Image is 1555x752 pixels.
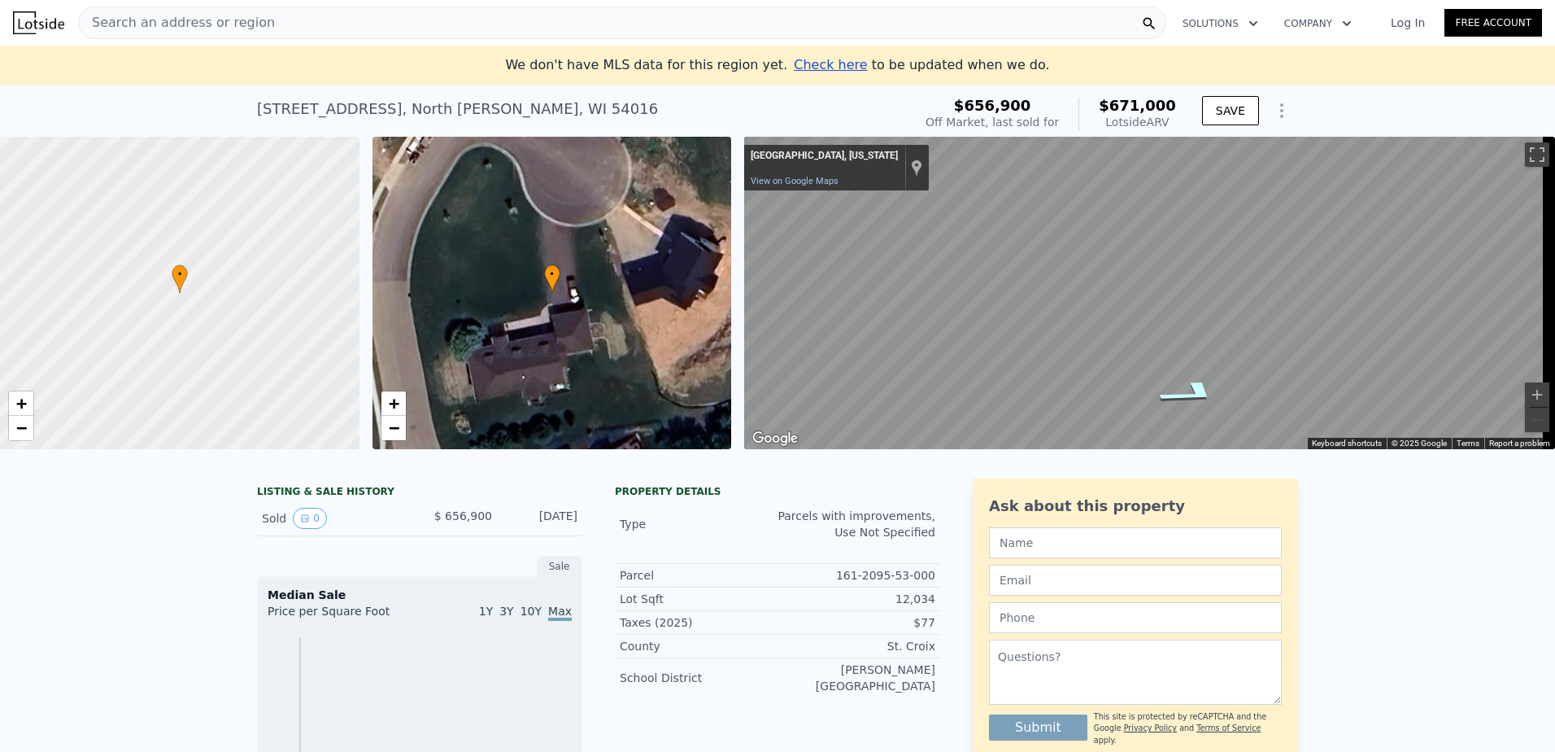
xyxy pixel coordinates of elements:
[381,391,406,416] a: Zoom in
[1312,438,1382,449] button: Keyboard shortcuts
[505,55,1049,75] div: We don't have MLS data for this region yet.
[1525,408,1549,432] button: Zoom out
[268,587,572,603] div: Median Sale
[544,267,560,282] span: •
[16,393,27,413] span: +
[479,605,493,618] span: 1Y
[744,137,1555,449] div: Street View
[620,516,777,532] div: Type
[16,418,27,438] span: −
[989,527,1282,558] input: Name
[13,11,64,34] img: Lotside
[257,98,658,120] div: [STREET_ADDRESS] , North [PERSON_NAME] , WI 54016
[926,114,1059,130] div: Off Market, last sold for
[257,485,582,501] div: LISTING & SALE HISTORY
[777,638,935,654] div: St. Croix
[620,567,777,584] div: Parcel
[9,391,33,416] a: Zoom in
[777,591,935,607] div: 12,034
[1444,9,1542,37] a: Free Account
[1124,724,1177,732] a: Privacy Policy
[548,605,572,621] span: Max
[954,97,1031,114] span: $656,900
[1170,9,1271,38] button: Solutions
[434,509,492,522] span: $ 656,900
[989,602,1282,633] input: Phone
[777,662,935,694] div: [PERSON_NAME][GEOGRAPHIC_DATA]
[794,57,867,72] span: Check here
[748,428,802,449] a: Open this area in Google Maps (opens a new window)
[499,605,513,618] span: 3Y
[615,485,940,498] div: Property details
[1202,96,1259,125] button: SAVE
[744,137,1555,449] div: Map
[794,55,1049,75] div: to be updated when we do.
[1371,15,1444,31] a: Log In
[1094,711,1282,746] div: This site is protected by reCAPTCHA and the Google and apply.
[381,416,406,440] a: Zoom out
[388,418,399,438] span: −
[620,638,777,654] div: County
[9,416,33,440] a: Zoom out
[777,614,935,631] div: $77
[268,603,420,629] div: Price per Square Foot
[505,508,577,529] div: [DATE]
[777,567,935,584] div: 161-2095-53-000
[911,159,922,177] a: Show location on map
[172,265,188,293] div: •
[1525,383,1549,407] button: Zoom in
[620,670,777,686] div: School District
[521,605,542,618] span: 10Y
[989,715,1087,741] button: Submit
[79,13,275,33] span: Search an address or region
[293,508,327,529] button: View historical data
[1132,374,1250,413] path: Go Northwest
[1457,439,1479,448] a: Terms (opens in new tab)
[1099,114,1176,130] div: Lotside ARV
[388,393,399,413] span: +
[1265,94,1298,127] button: Show Options
[777,508,935,540] div: Parcels with improvements, Use Not Specified
[262,508,407,529] div: Sold
[751,176,838,186] a: View on Google Maps
[989,495,1282,518] div: Ask about this property
[1489,439,1550,448] a: Report a problem
[1099,97,1176,114] span: $671,000
[1525,142,1549,167] button: Toggle fullscreen view
[1196,724,1261,732] a: Terms of Service
[537,556,582,577] div: Sale
[748,428,802,449] img: Google
[751,150,898,163] div: [GEOGRAPHIC_DATA], [US_STATE]
[544,265,560,293] div: •
[1271,9,1365,38] button: Company
[1392,439,1447,448] span: © 2025 Google
[172,267,188,282] span: •
[620,614,777,631] div: Taxes (2025)
[989,565,1282,596] input: Email
[620,591,777,607] div: Lot Sqft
